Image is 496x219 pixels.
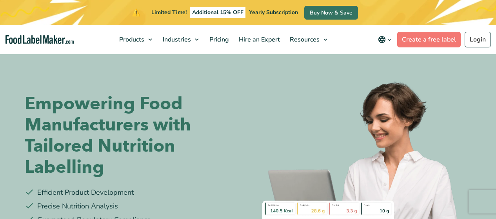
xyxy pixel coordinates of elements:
[249,9,298,16] span: Yearly Subscription
[465,32,491,47] a: Login
[114,25,156,54] a: Products
[160,35,192,44] span: Industries
[207,35,230,44] span: Pricing
[151,9,187,16] span: Limited Time!
[236,35,281,44] span: Hire an Expert
[234,25,283,54] a: Hire an Expert
[190,7,245,18] span: Additional 15% OFF
[117,35,145,44] span: Products
[287,35,320,44] span: Resources
[158,25,203,54] a: Industries
[25,187,242,198] li: Efficient Product Development
[285,25,331,54] a: Resources
[205,25,232,54] a: Pricing
[25,201,242,212] li: Precise Nutrition Analysis
[397,32,461,47] a: Create a free label
[25,93,242,178] h1: Empowering Food Manufacturers with Tailored Nutrition Labelling
[304,6,358,20] a: Buy Now & Save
